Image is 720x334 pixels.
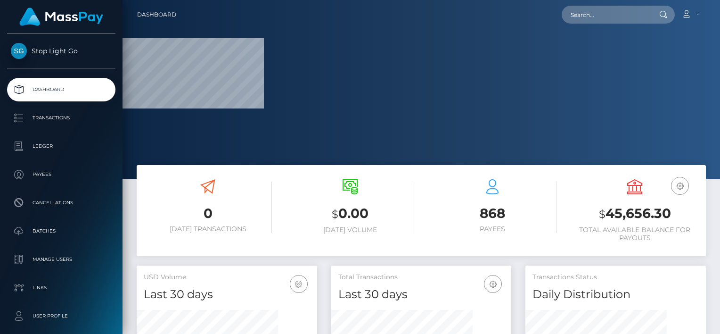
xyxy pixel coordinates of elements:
[11,309,112,323] p: User Profile
[532,273,699,282] h5: Transactions Status
[338,273,505,282] h5: Total Transactions
[144,225,272,233] h6: [DATE] Transactions
[11,281,112,295] p: Links
[137,5,176,25] a: Dashboard
[11,111,112,125] p: Transactions
[7,106,115,130] a: Transactions
[11,167,112,182] p: Payees
[428,225,556,233] h6: Payees
[11,224,112,238] p: Batches
[571,204,699,224] h3: 45,656.30
[11,196,112,210] p: Cancellations
[7,163,115,186] a: Payees
[144,204,272,223] h3: 0
[144,286,310,303] h4: Last 30 days
[7,134,115,158] a: Ledger
[11,43,27,59] img: Stop Light Go
[562,6,650,24] input: Search...
[532,286,699,303] h4: Daily Distribution
[11,252,112,267] p: Manage Users
[144,273,310,282] h5: USD Volume
[7,276,115,300] a: Links
[286,226,414,234] h6: [DATE] Volume
[428,204,556,223] h3: 868
[7,304,115,328] a: User Profile
[7,219,115,243] a: Batches
[332,208,338,221] small: $
[599,208,605,221] small: $
[7,78,115,101] a: Dashboard
[338,286,505,303] h4: Last 30 days
[7,47,115,55] span: Stop Light Go
[286,204,414,224] h3: 0.00
[11,139,112,153] p: Ledger
[571,226,699,242] h6: Total Available Balance for Payouts
[7,248,115,271] a: Manage Users
[19,8,103,26] img: MassPay Logo
[7,191,115,215] a: Cancellations
[11,83,112,97] p: Dashboard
